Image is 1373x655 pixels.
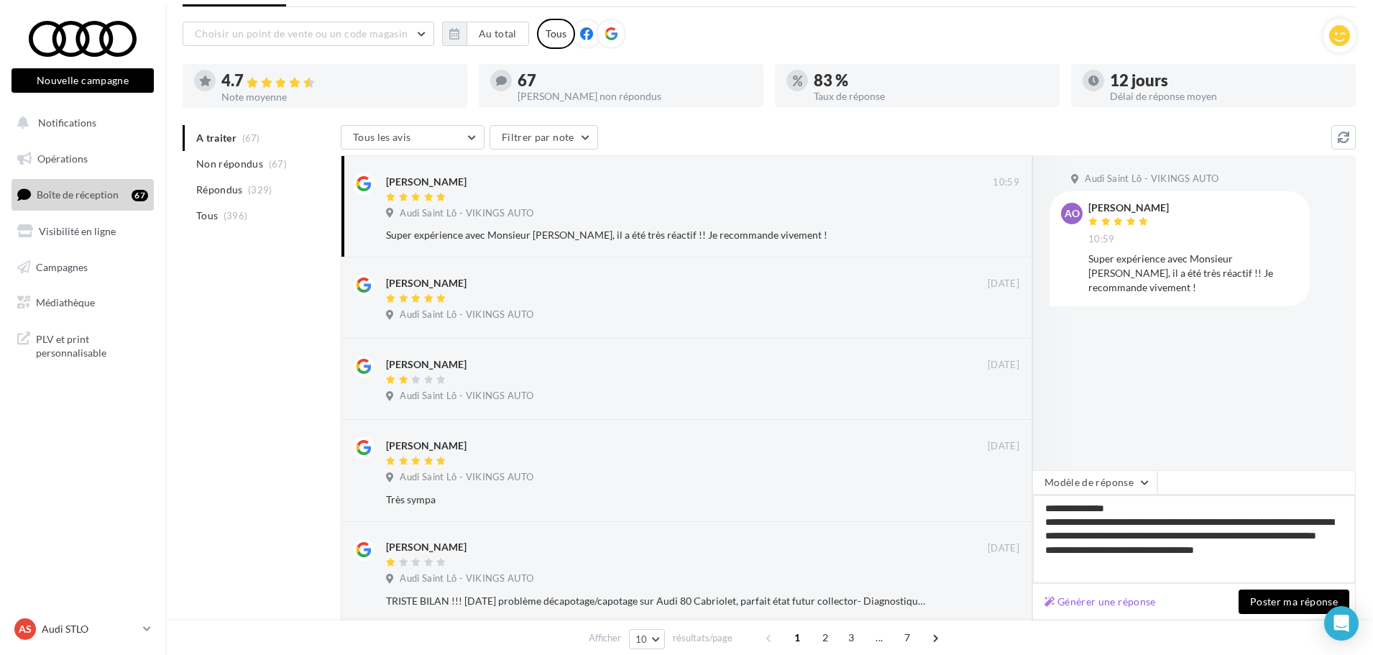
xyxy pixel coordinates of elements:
span: résultats/page [673,631,733,645]
span: Audi Saint Lô - VIKINGS AUTO [400,308,533,321]
div: Délai de réponse moyen [1110,91,1344,101]
button: Générer une réponse [1039,593,1162,610]
span: Non répondus [196,157,263,171]
button: Nouvelle campagne [12,68,154,93]
span: 2 [814,626,837,649]
span: Audi Saint Lô - VIKINGS AUTO [400,572,533,585]
span: [DATE] [988,278,1019,290]
span: Tous [196,209,218,223]
a: AS Audi STLO [12,615,154,643]
button: 10 [629,629,666,649]
div: Super expérience avec Monsieur [PERSON_NAME], il a été très réactif !! Je recommande vivement ! [1088,252,1298,295]
div: [PERSON_NAME] [386,439,467,453]
span: PLV et print personnalisable [36,329,148,360]
button: Tous les avis [341,125,485,150]
div: 67 [132,190,148,201]
button: Modèle de réponse [1032,470,1157,495]
a: Visibilité en ligne [9,216,157,247]
span: [DATE] [988,440,1019,453]
div: TRISTE BILAN !!! [DATE] problème décapotage/capotage sur Audi 80 Cabriolet, parfait état futur co... [386,594,926,608]
button: Notifications [9,108,151,138]
span: Audi Saint Lô - VIKINGS AUTO [400,390,533,403]
span: AS [19,622,32,636]
span: Choisir un point de vente ou un code magasin [195,27,408,40]
div: Très sympa [386,493,926,507]
a: Médiathèque [9,288,157,318]
div: [PERSON_NAME] [386,357,467,372]
span: 10:59 [1088,233,1115,246]
span: Boîte de réception [37,188,119,201]
span: 1 [786,626,809,649]
span: Afficher [589,631,621,645]
span: Campagnes [36,260,88,272]
div: [PERSON_NAME] [386,175,467,189]
div: 83 % [814,73,1048,88]
span: ... [868,626,891,649]
span: [DATE] [988,359,1019,372]
button: Poster ma réponse [1239,590,1349,614]
p: Audi STLO [42,622,137,636]
div: Note moyenne [221,92,456,102]
span: Audi Saint Lô - VIKINGS AUTO [1085,173,1218,185]
span: Audi Saint Lô - VIKINGS AUTO [400,471,533,484]
span: 10 [635,633,648,645]
span: 3 [840,626,863,649]
div: 4.7 [221,73,456,89]
span: 7 [896,626,919,649]
div: Super expérience avec Monsieur [PERSON_NAME], il a été très réactif !! Je recommande vivement ! [386,228,926,242]
span: (396) [224,210,248,221]
button: Au total [442,22,529,46]
span: [DATE] [988,542,1019,555]
div: Open Intercom Messenger [1324,606,1359,641]
span: Répondus [196,183,243,197]
span: 10:59 [993,176,1019,189]
span: Tous les avis [353,131,411,143]
span: Opérations [37,152,88,165]
span: (67) [269,158,287,170]
a: Opérations [9,144,157,174]
a: PLV et print personnalisable [9,324,157,366]
button: Filtrer par note [490,125,598,150]
span: ao [1065,206,1080,221]
span: (329) [248,184,272,196]
div: [PERSON_NAME] [1088,203,1169,213]
button: Au total [467,22,529,46]
div: [PERSON_NAME] [386,540,467,554]
div: 67 [518,73,752,88]
span: Audi Saint Lô - VIKINGS AUTO [400,207,533,220]
div: 12 jours [1110,73,1344,88]
span: Visibilité en ligne [39,225,116,237]
button: Choisir un point de vente ou un code magasin [183,22,434,46]
span: Médiathèque [36,296,95,308]
div: [PERSON_NAME] [386,276,467,290]
a: Boîte de réception67 [9,179,157,210]
div: Tous [537,19,575,49]
div: [PERSON_NAME] non répondus [518,91,752,101]
a: Campagnes [9,252,157,283]
div: Taux de réponse [814,91,1048,101]
span: Notifications [38,116,96,129]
